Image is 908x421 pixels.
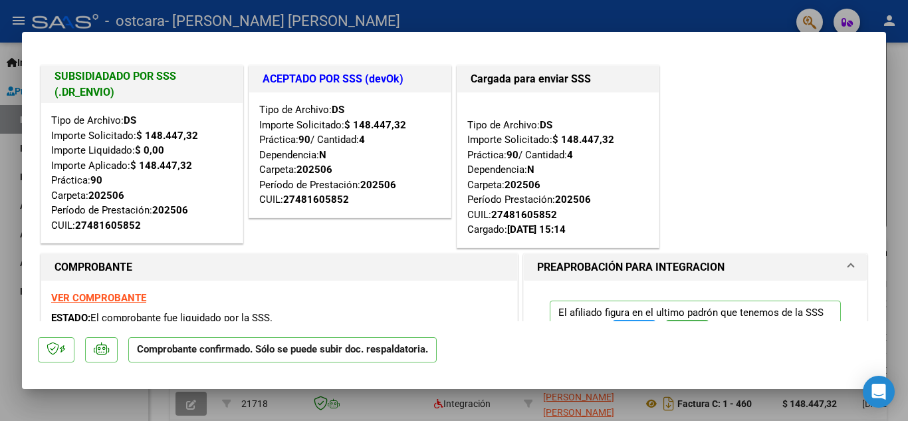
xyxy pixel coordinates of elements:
strong: 202506 [555,194,591,206]
button: FTP [613,320,655,345]
strong: $ 148.447,32 [136,130,198,142]
strong: 202506 [296,164,332,176]
div: 27481605852 [283,192,349,208]
span: ESTADO: [51,312,90,324]
div: Open Intercom Messenger [863,376,895,408]
strong: COMPROBANTE [55,261,132,273]
button: SSS [666,320,709,345]
h1: Cargada para enviar SSS [471,71,645,87]
strong: N [319,149,326,161]
a: VER COMPROBANTE [51,292,146,304]
div: Tipo de Archivo: Importe Solicitado: Importe Liquidado: Importe Aplicado: Práctica: Carpeta: Perí... [51,113,233,233]
strong: $ 148.447,32 [552,134,614,146]
strong: DS [124,114,136,126]
strong: 202506 [88,190,124,202]
strong: 90 [507,149,518,161]
strong: DS [332,104,344,116]
p: El afiliado figura en el ultimo padrón que tenemos de la SSS de [550,301,841,351]
strong: 202506 [152,204,188,216]
strong: N [527,164,534,176]
strong: [DATE] 15:14 [507,223,566,235]
span: El comprobante fue liquidado por la SSS. [90,312,273,324]
strong: 202506 [505,179,540,191]
div: Tipo de Archivo: Importe Solicitado: Práctica: / Cantidad: Dependencia: Carpeta: Período Prestaci... [467,102,649,237]
strong: 90 [90,174,102,186]
div: Tipo de Archivo: Importe Solicitado: Práctica: / Cantidad: Dependencia: Carpeta: Período de Prest... [259,102,441,208]
div: 27481605852 [75,218,141,233]
strong: DS [540,119,552,131]
strong: $ 148.447,32 [130,160,192,172]
strong: 202506 [360,179,396,191]
strong: $ 0,00 [135,144,164,156]
h1: PREAPROBACIÓN PARA INTEGRACION [537,259,725,275]
mat-expansion-panel-header: PREAPROBACIÓN PARA INTEGRACION [524,254,867,281]
h1: SUBSIDIADADO POR SSS (.DR_ENVIO) [55,69,229,100]
strong: 4 [567,149,573,161]
div: 27481605852 [491,208,557,223]
strong: 4 [359,134,365,146]
p: Comprobante confirmado. Sólo se puede subir doc. respaldatoria. [128,337,437,363]
h1: ACEPTADO POR SSS (devOk) [263,71,437,87]
strong: $ 148.447,32 [344,119,406,131]
strong: 90 [298,134,310,146]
